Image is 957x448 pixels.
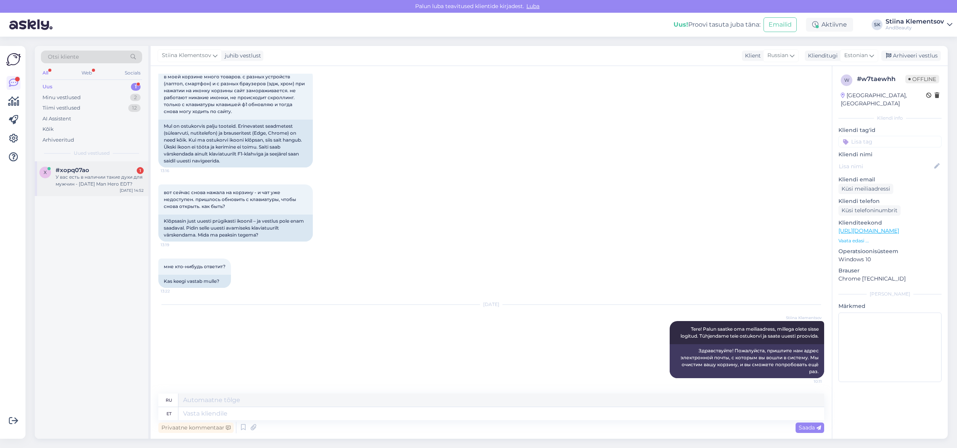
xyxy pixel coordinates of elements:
[158,301,824,308] div: [DATE]
[839,162,933,171] input: Lisa nimi
[222,52,261,60] div: juhib vestlust
[42,125,54,133] div: Kõik
[166,394,172,407] div: ru
[130,94,141,101] div: 2
[680,326,820,339] span: Tere! Palun saatke oma meiliaadress, millega olete sisse logitud. Tühjendame teie ostukorvi ja sa...
[164,74,306,114] span: в моей корзине много товаров. с разных устройств (лаптоп, смартфон) и с разных браузеров (эдж, хр...
[164,264,226,269] span: мне кто-нибудь ответит?
[806,18,853,32] div: Aktiivne
[886,25,944,31] div: AndBeauty
[799,424,821,431] span: Saada
[158,215,313,242] div: Klõpsasin just uuesti prügikasti ikoonil – ja vestlus pole enam saadaval. Pidin selle uuesti avam...
[128,104,141,112] div: 12
[838,267,942,275] p: Brauser
[838,227,899,234] a: [URL][DOMAIN_NAME]
[80,68,93,78] div: Web
[6,52,21,67] img: Askly Logo
[742,52,761,60] div: Klient
[42,136,74,144] div: Arhiveeritud
[886,19,944,25] div: Stiina Klementsov
[838,205,901,216] div: Küsi telefoninumbrit
[162,51,211,60] span: Stiina Klementsov
[42,83,53,91] div: Uus
[44,169,47,175] span: x
[164,189,297,209] span: вот сейчас снова нажала на корзину - и чат уже недоступен. пришлось обновить с клавиатуры, чтобы ...
[42,104,80,112] div: Tiimi vestlused
[838,275,942,283] p: Chrome [TECHNICAL_ID]
[838,136,942,147] input: Lisa tag
[120,188,144,193] div: [DATE] 14:52
[158,423,234,433] div: Privaatne kommentaar
[131,83,141,91] div: 1
[844,77,849,83] span: w
[161,288,190,294] span: 13:22
[42,115,71,123] div: AI Assistent
[56,174,144,188] div: У вас есть в наличии такие духи для мужчин - [DATE] Man Hero EDT?
[674,20,760,29] div: Proovi tasuta juba täna:
[841,91,926,108] div: [GEOGRAPHIC_DATA], [GEOGRAPHIC_DATA]
[793,379,822,384] span: 10:11
[74,150,110,157] span: Uued vestlused
[161,168,190,174] span: 13:16
[905,75,939,83] span: Offline
[166,407,171,420] div: et
[42,94,81,101] div: Minu vestlused
[838,237,942,244] p: Vaata edasi ...
[767,51,788,60] span: Russian
[786,315,822,321] span: Stiina Klementsov
[838,247,942,255] p: Operatsioonisüsteem
[123,68,142,78] div: Socials
[838,197,942,205] p: Kliendi telefon
[161,242,190,248] span: 13:19
[857,74,905,84] div: # w7taewhh
[838,291,942,298] div: [PERSON_NAME]
[838,302,942,310] p: Märkmed
[41,68,50,78] div: All
[48,53,79,61] span: Otsi kliente
[158,275,231,288] div: Kas keegi vastab mulle?
[805,52,838,60] div: Klienditugi
[838,219,942,227] p: Klienditeekond
[56,167,89,174] span: #xopq07ao
[670,344,824,378] div: Здравствуйте! Пожалуйста, пришлите нам адрес электронной почты, с которым вы вошли в систему. Мы ...
[844,51,868,60] span: Estonian
[838,255,942,264] p: Windows 10
[838,150,942,159] p: Kliendi nimi
[838,176,942,184] p: Kliendi email
[838,184,893,194] div: Küsi meiliaadressi
[881,51,941,61] div: Arhiveeri vestlus
[137,167,144,174] div: 1
[838,126,942,134] p: Kliendi tag'id
[158,120,313,167] div: Mul on ostukorvis palju tooteid. Erinevatest seadmetest (sülearvuti, nutitelefon) ja brauseritest...
[674,21,688,28] b: Uus!
[886,19,952,31] a: Stiina KlementsovAndBeauty
[838,115,942,122] div: Kliendi info
[872,19,882,30] div: SK
[524,3,542,10] span: Luba
[764,17,797,32] button: Emailid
